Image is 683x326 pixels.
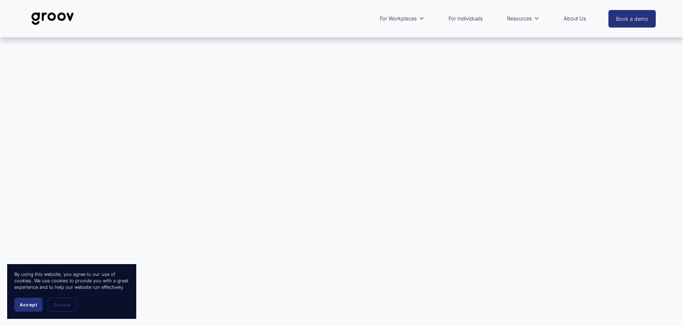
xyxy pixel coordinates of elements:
button: Decline [48,298,76,312]
a: folder dropdown [503,10,543,27]
a: For Individuals [445,10,486,27]
span: Accept [20,302,37,307]
a: Book a demo [608,10,656,28]
p: By using this website, you agree to our use of cookies. We use cookies to provide you with a grea... [14,271,129,291]
span: Resources [507,14,532,23]
a: folder dropdown [376,10,428,27]
section: Cookie banner [7,264,136,319]
button: Accept [14,298,43,312]
img: Groov | Unlock Human Potential at Work and in Life [27,7,78,30]
span: Decline [53,302,71,307]
a: About Us [560,10,589,27]
span: For Workplaces [380,14,417,23]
